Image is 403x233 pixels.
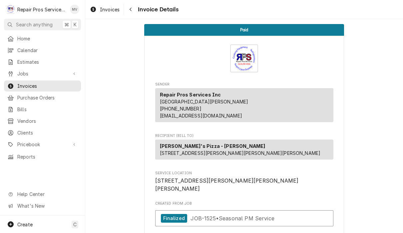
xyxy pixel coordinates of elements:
[4,68,81,79] a: Go to Jobs
[155,133,333,139] span: Recipient (Bill To)
[17,222,33,227] span: Create
[6,5,15,14] div: R
[155,140,333,160] div: Recipient (Bill To)
[125,4,136,15] button: Navigate back
[155,140,333,162] div: Recipient (Bill To)
[17,94,78,101] span: Purchase Orders
[17,106,78,113] span: Bills
[155,133,333,163] div: Invoice Recipient
[191,215,274,221] span: JOB-1525 • Seasonal PM Service
[160,150,321,156] span: [STREET_ADDRESS][PERSON_NAME][PERSON_NAME][PERSON_NAME]
[4,151,81,162] a: Reports
[17,202,77,209] span: What's New
[17,47,78,54] span: Calendar
[17,58,78,65] span: Estimates
[17,35,78,42] span: Home
[64,21,69,28] span: ⌘
[4,33,81,44] a: Home
[17,129,78,136] span: Clients
[155,82,333,125] div: Invoice Sender
[144,24,344,36] div: Status
[160,113,242,119] a: [EMAIL_ADDRESS][DOMAIN_NAME]
[87,4,122,15] a: Invoices
[17,153,78,160] span: Reports
[4,200,81,211] a: Go to What's New
[4,189,81,200] a: Go to Help Center
[155,88,333,125] div: Sender
[155,177,333,193] span: Service Location
[74,21,77,28] span: K
[17,141,68,148] span: Pricebook
[155,201,333,230] div: Created From Job
[73,221,77,228] span: C
[230,44,258,72] img: Logo
[17,191,77,198] span: Help Center
[4,56,81,67] a: Estimates
[70,5,79,14] div: MV
[4,127,81,138] a: Clients
[17,82,78,89] span: Invoices
[17,70,68,77] span: Jobs
[70,5,79,14] div: Mindy Volker's Avatar
[4,19,81,30] button: Search anything⌘K
[17,118,78,125] span: Vendors
[4,115,81,127] a: Vendors
[160,99,248,104] span: [GEOGRAPHIC_DATA][PERSON_NAME]
[4,92,81,103] a: Purchase Orders
[155,171,333,176] span: Service Location
[161,214,187,223] div: Finalized
[4,104,81,115] a: Bills
[160,92,221,97] strong: Repair Pros Services Inc
[136,5,178,14] span: Invoice Details
[155,178,299,192] span: [STREET_ADDRESS][PERSON_NAME][PERSON_NAME][PERSON_NAME]
[155,210,333,227] a: View Job
[155,171,333,193] div: Service Location
[155,88,333,122] div: Sender
[17,6,66,13] div: Repair Pros Services Inc
[6,5,15,14] div: Repair Pros Services Inc's Avatar
[240,28,248,32] span: Paid
[155,82,333,87] span: Sender
[4,80,81,91] a: Invoices
[160,143,265,149] strong: [PERSON_NAME]'s Pizza - [PERSON_NAME]
[100,6,120,13] span: Invoices
[16,21,53,28] span: Search anything
[4,139,81,150] a: Go to Pricebook
[160,106,201,111] a: [PHONE_NUMBER]
[4,45,81,56] a: Calendar
[155,201,333,206] span: Created From Job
